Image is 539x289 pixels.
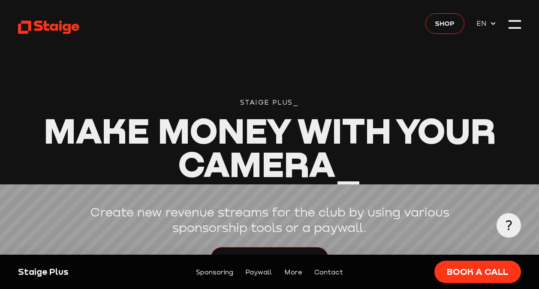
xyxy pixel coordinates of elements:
[284,267,302,277] a: More
[476,18,490,29] span: EN
[223,251,316,263] span: Book a sales call
[196,267,233,277] a: Sponsoring
[425,13,464,34] a: Shop
[245,267,272,277] a: Paywall
[434,261,521,283] a: Book a call
[66,205,473,235] p: Create new revenue streams for the club by using various sponsorship tools or a paywall.
[435,18,455,29] span: Shop
[211,247,328,269] a: Book a sales call
[18,97,521,108] div: Staige Plus_
[18,266,137,278] div: Staige Plus
[44,109,496,185] span: Make Money With Your Camera_
[314,267,343,277] a: Contact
